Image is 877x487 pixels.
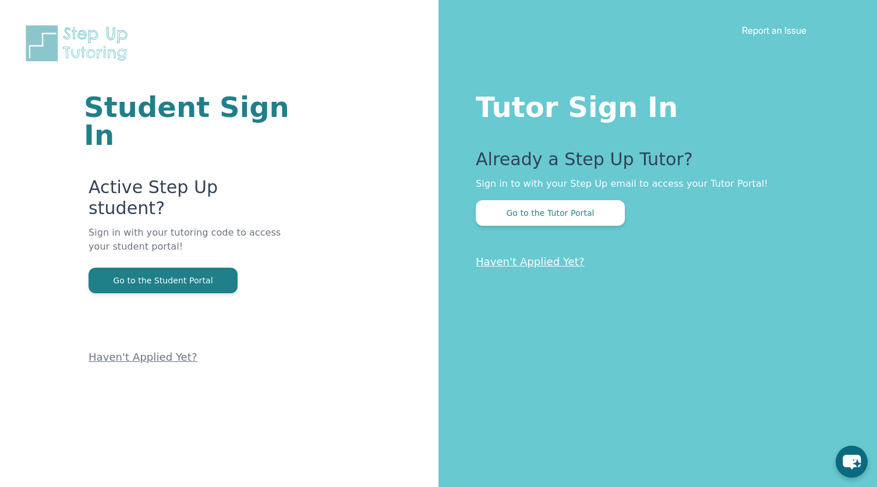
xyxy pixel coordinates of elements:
[836,446,868,478] button: chat-button
[84,93,299,149] h1: Student Sign In
[476,207,625,218] a: Go to the Tutor Portal
[89,226,299,268] p: Sign in with your tutoring code to access your student portal!
[89,177,299,226] p: Active Step Up student?
[476,200,625,226] button: Go to the Tutor Portal
[476,177,830,191] p: Sign in to with your Step Up email to access your Tutor Portal!
[476,255,585,268] a: Haven't Applied Yet?
[476,88,830,121] h1: Tutor Sign In
[89,268,238,293] button: Go to the Student Portal
[89,275,238,286] a: Go to the Student Portal
[23,23,135,63] img: Step Up Tutoring horizontal logo
[742,24,807,36] a: Report an Issue
[476,149,830,177] p: Already a Step Up Tutor?
[89,351,197,363] a: Haven't Applied Yet?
